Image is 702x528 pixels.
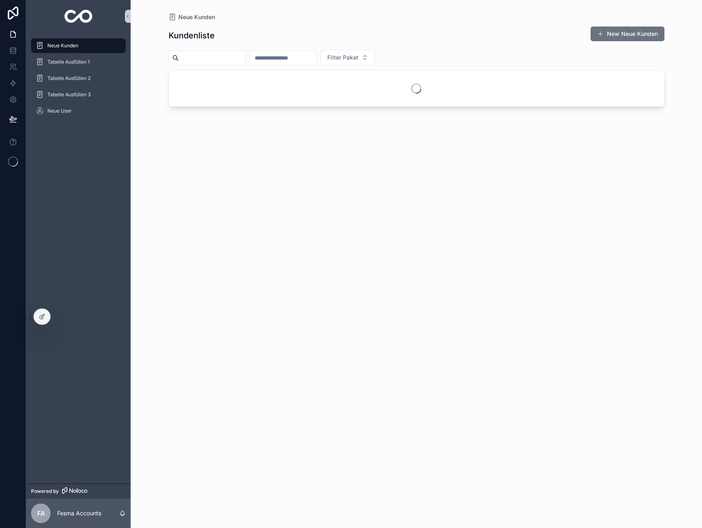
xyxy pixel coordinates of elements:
[64,10,93,23] img: App logo
[47,91,91,98] span: Tabelle Ausfüllen 3
[31,104,126,118] a: Neue User
[57,509,101,517] p: Fesma Accounts
[178,13,215,21] span: Neue Kunden
[31,38,126,53] a: Neue Kunden
[169,30,215,41] h1: Kundenliste
[327,53,358,62] span: Filter Paket
[320,50,375,65] button: Select Button
[591,27,664,41] button: New Neue Kunden
[47,59,90,65] span: Tabelle Ausfüllen 1
[47,108,72,114] span: Neue User
[169,13,215,21] a: Neue Kunden
[31,87,126,102] a: Tabelle Ausfüllen 3
[31,488,59,495] span: Powered by
[26,484,131,499] a: Powered by
[26,33,131,129] div: scrollable content
[47,42,78,49] span: Neue Kunden
[31,55,126,69] a: Tabelle Ausfüllen 1
[31,71,126,86] a: Tabelle Ausfüllen 2
[37,508,45,518] span: FA
[47,75,91,82] span: Tabelle Ausfüllen 2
